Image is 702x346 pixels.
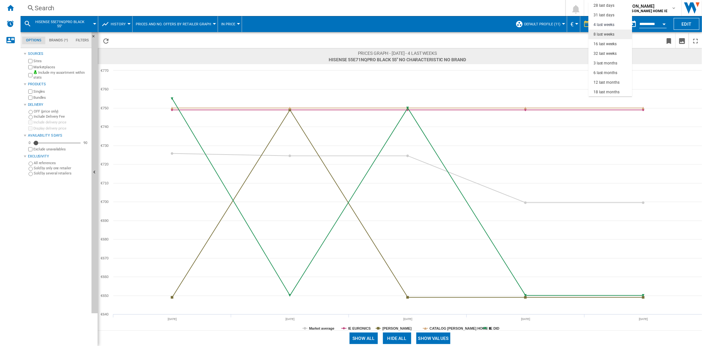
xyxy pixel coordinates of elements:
div: 16 last weeks [594,41,617,47]
div: 32 last weeks [594,51,617,56]
div: 6 last months [594,70,617,76]
div: 8 last weeks [594,32,614,37]
div: 31 last days [594,13,614,18]
div: 4 last weeks [594,22,614,28]
div: 28 last days [594,3,614,8]
div: 12 last months [594,80,620,85]
div: 3 last months [594,61,617,66]
div: 18 last months [594,89,620,95]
